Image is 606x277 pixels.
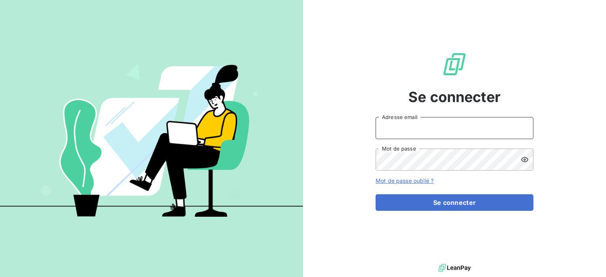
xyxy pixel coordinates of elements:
[442,52,467,77] img: Logo LeanPay
[408,86,501,108] span: Se connecter
[438,262,471,274] img: logo
[376,194,533,211] button: Se connecter
[376,177,434,184] a: Mot de passe oublié ?
[376,117,533,139] input: placeholder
